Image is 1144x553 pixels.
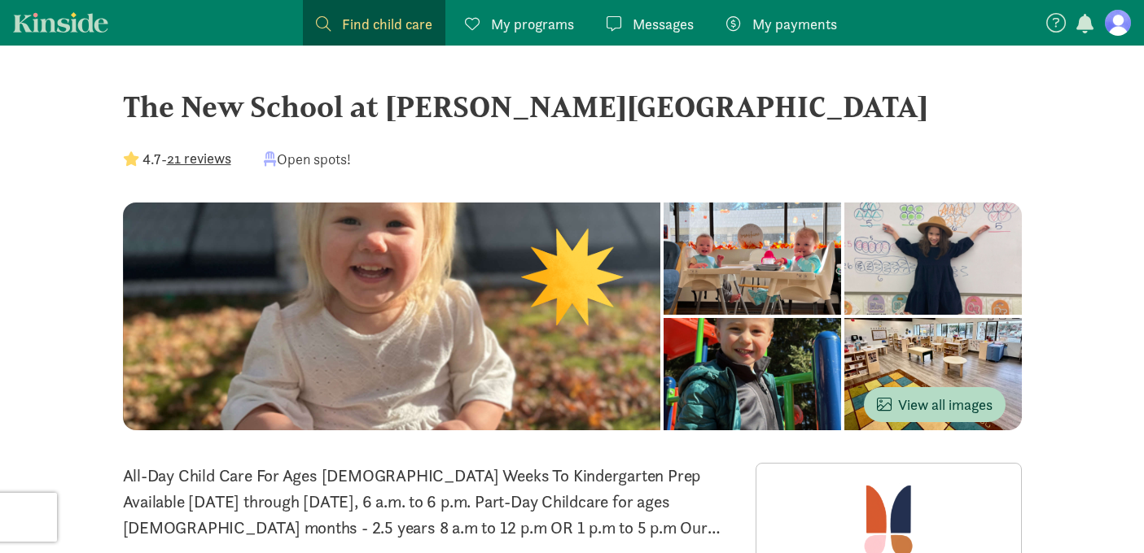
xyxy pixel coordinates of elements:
[123,148,231,170] div: -
[264,148,351,170] div: Open spots!
[123,463,736,541] p: All-Day Child Care For Ages [DEMOGRAPHIC_DATA] Weeks To Kindergarten Prep Available [DATE] throug...
[342,13,432,35] span: Find child care
[633,13,694,35] span: Messages
[491,13,574,35] span: My programs
[167,147,231,169] button: 21 reviews
[142,150,161,168] strong: 4.7
[877,394,993,416] span: View all images
[13,12,108,33] a: Kinside
[864,387,1006,422] button: View all images
[752,13,837,35] span: My payments
[123,85,1022,128] div: The New School at [PERSON_NAME][GEOGRAPHIC_DATA]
